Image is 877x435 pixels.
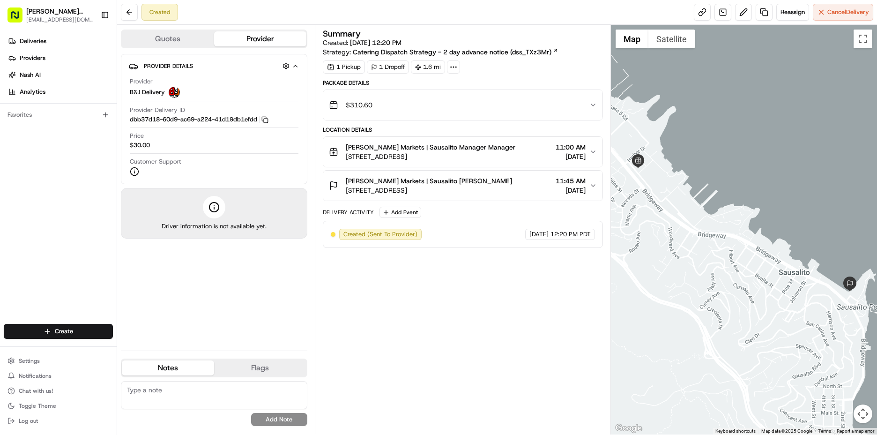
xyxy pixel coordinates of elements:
img: profile_bj_cartwheel_2man.png [169,87,180,98]
span: Provider Delivery ID [130,106,185,114]
span: Created: [323,38,401,47]
span: [STREET_ADDRESS] [346,152,515,161]
span: [PERSON_NAME] Markets | Sausalito [PERSON_NAME] [346,176,512,186]
button: Keyboard shortcuts [715,428,756,435]
button: Notes [122,360,214,375]
button: dbb37d18-60d9-ac69-a224-41d19db1efdd [130,115,268,124]
span: [DATE] [556,152,586,161]
span: Price [130,132,144,140]
a: Deliveries [4,34,117,49]
div: Favorites [4,107,113,122]
span: [PERSON_NAME] Markets | Sausalito Manager Manager [346,142,515,152]
button: Show satellite imagery [648,30,695,48]
button: Log out [4,414,113,427]
span: Driver information is not available yet. [162,222,267,231]
button: [PERSON_NAME] Markets [26,7,93,16]
button: Create [4,324,113,339]
span: $310.60 [346,100,372,110]
span: 11:00 AM [556,142,586,152]
button: $310.60 [323,90,603,120]
a: Open this area in Google Maps (opens a new window) [613,422,644,435]
span: Map data ©2025 Google [761,428,812,434]
span: Analytics [20,88,45,96]
div: 1.6 mi [411,60,445,74]
button: Notifications [4,369,113,382]
div: Location Details [323,126,603,134]
button: [PERSON_NAME] Markets | Sausalito Manager Manager[STREET_ADDRESS]11:00 AM[DATE] [323,137,603,167]
span: Create [55,327,73,336]
a: Catering Dispatch Strategy - 2 day advance notice (dss_TXz3Mr) [353,47,558,57]
span: Nash AI [20,71,41,79]
a: Terms [818,428,831,434]
button: Reassign [776,4,809,21]
button: [PERSON_NAME] Markets[EMAIL_ADDRESS][DOMAIN_NAME] [4,4,97,26]
span: [DATE] 12:20 PM [350,38,401,47]
img: Google [613,422,644,435]
span: Reassign [780,8,805,16]
button: Quotes [122,31,214,46]
div: Strategy: [323,47,558,57]
button: CancelDelivery [813,4,873,21]
button: Settings [4,354,113,367]
span: Provider Details [144,62,193,70]
a: Providers [4,51,117,66]
div: 1 Pickup [323,60,365,74]
span: [STREET_ADDRESS] [346,186,512,195]
h3: Summary [323,30,361,38]
button: [EMAIL_ADDRESS][DOMAIN_NAME] [26,16,93,23]
span: Deliveries [20,37,46,45]
button: Add Event [379,207,421,218]
button: Show street map [616,30,648,48]
span: Provider [130,77,153,86]
span: Created (Sent To Provider) [343,230,417,239]
div: 1 Dropoff [367,60,409,74]
span: 11:45 AM [556,176,586,186]
span: Toggle Theme [19,402,56,410]
a: Analytics [4,84,117,99]
button: Chat with us! [4,384,113,397]
span: Log out [19,417,38,425]
span: Settings [19,357,40,365]
span: 12:20 PM PDT [550,230,591,239]
button: Toggle fullscreen view [854,30,872,48]
a: Report a map error [837,428,874,434]
button: Provider Details [129,58,299,74]
button: [PERSON_NAME] Markets | Sausalito [PERSON_NAME][STREET_ADDRESS]11:45 AM[DATE] [323,171,603,201]
span: Customer Support [130,157,181,166]
button: Flags [214,360,306,375]
button: Toggle Theme [4,399,113,412]
span: Chat with us! [19,387,53,395]
button: Map camera controls [854,405,872,423]
span: [DATE] [529,230,549,239]
span: B&J Delivery [130,88,165,97]
a: Nash AI [4,67,117,82]
button: Provider [214,31,306,46]
div: Delivery Activity [323,209,374,216]
span: $30.00 [130,141,150,150]
span: Notifications [19,372,52,380]
div: Package Details [323,79,603,87]
span: Catering Dispatch Strategy - 2 day advance notice (dss_TXz3Mr) [353,47,551,57]
span: Cancel Delivery [827,8,869,16]
span: [DATE] [556,186,586,195]
span: Providers [20,54,45,62]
